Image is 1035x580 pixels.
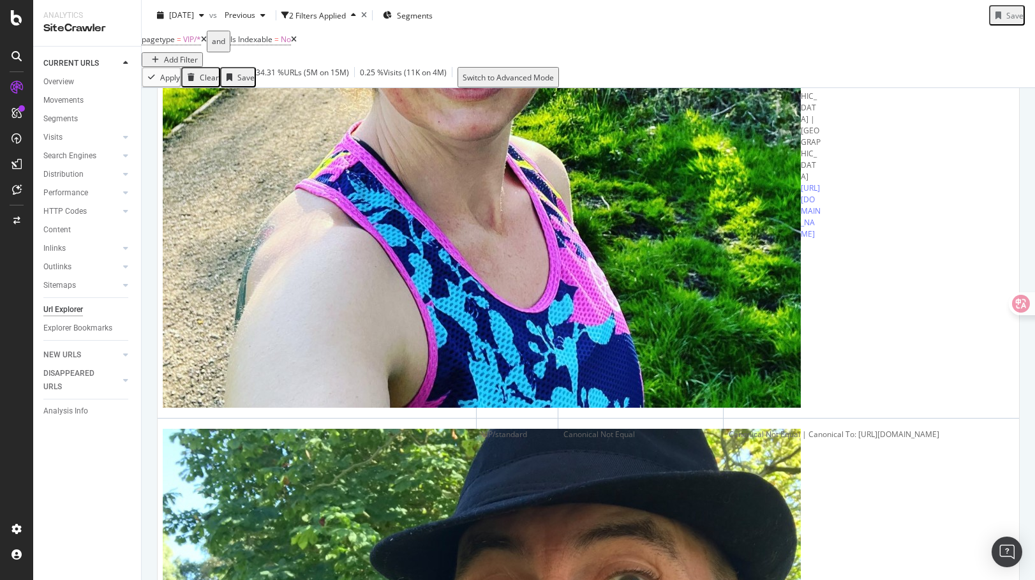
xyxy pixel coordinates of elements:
button: and [207,31,230,52]
a: Performance [43,186,119,200]
div: DISAPPEARED URLS [43,367,108,394]
div: HTTP Codes [43,205,87,218]
div: Movements [43,94,84,107]
button: Add Filter [142,52,203,67]
div: Save [237,72,255,83]
a: Movements [43,94,132,107]
div: Explorer Bookmarks [43,322,112,335]
div: Sitemaps [43,279,76,292]
a: NEW URLS [43,348,119,362]
div: 0.25 % Visits ( 11K on 4M ) [360,67,447,87]
a: Analysis Info [43,405,132,418]
div: Analytics [43,10,131,21]
div: times [361,11,367,19]
div: Performance [43,186,88,200]
span: Segments [397,10,433,20]
button: Segments [378,5,438,26]
a: Explorer Bookmarks [43,322,132,335]
div: Search Engines [43,149,96,163]
span: pagetype [142,34,175,45]
span: 2025 Sep. 8th [169,10,194,20]
span: No [281,34,291,45]
button: Previous [220,5,271,26]
span: VIP/* [183,34,201,45]
a: Distribution [43,168,119,181]
a: [URL][DOMAIN_NAME] [801,182,821,239]
span: vs [209,10,220,20]
a: Content [43,223,132,237]
button: Switch to Advanced Mode [458,67,559,87]
div: Content [43,223,71,237]
div: Overview [43,75,74,89]
button: Clear [181,67,220,87]
div: Open Intercom Messenger [992,537,1022,567]
a: Visits [43,131,119,144]
div: Visits [43,131,63,144]
a: DISAPPEARED URLS [43,367,119,394]
div: Canonical Not Equal [563,429,718,440]
button: [DATE] [152,5,209,26]
a: Search Engines [43,149,119,163]
div: Analysis Info [43,405,88,418]
a: HTTP Codes [43,205,119,218]
div: Segments [43,112,78,126]
div: Switch to Advanced Mode [463,72,554,83]
div: Outlinks [43,260,71,274]
div: Clear [200,72,219,83]
a: Inlinks [43,242,119,255]
button: 2 Filters Applied [281,5,361,26]
span: Previous [220,10,255,20]
a: Segments [43,112,132,126]
a: Sitemaps [43,279,119,292]
button: Apply [142,67,181,87]
span: Is Indexable [230,34,272,45]
div: 34.31 % URLs ( 5M on 15M ) [256,67,349,87]
div: 2 Filters Applied [289,10,346,20]
div: and [212,33,225,50]
div: NEW URLS [43,348,81,362]
div: CURRENT URLS [43,57,99,70]
span: = [177,34,181,45]
button: Save [220,67,256,87]
div: VIP/standard [482,429,553,440]
a: CURRENT URLS [43,57,119,70]
button: Save [989,5,1025,26]
div: SiteCrawler [43,21,131,36]
div: Apply [160,72,180,83]
a: Url Explorer [43,303,132,316]
div: Distribution [43,168,84,181]
div: Inlinks [43,242,66,255]
span: = [274,34,279,45]
div: Save [1006,10,1024,20]
div: Url Explorer [43,303,83,316]
a: Overview [43,75,132,89]
div: Add Filter [164,54,198,65]
a: Outlinks [43,260,119,274]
